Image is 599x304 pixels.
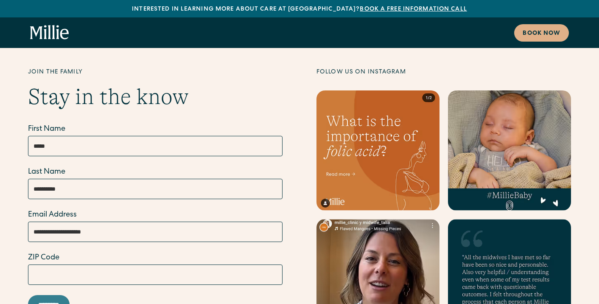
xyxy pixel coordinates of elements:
label: First Name [28,124,283,135]
label: Email Address [28,209,283,221]
label: ZIP Code [28,252,283,264]
div: Join the family [28,68,283,77]
h2: Stay in the know [28,84,283,110]
a: home [30,25,69,40]
div: Book now [523,29,560,38]
a: Book a free information call [360,6,467,12]
a: Book now [514,24,569,42]
div: Follow us on Instagram [316,68,571,77]
label: Last Name [28,166,283,178]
